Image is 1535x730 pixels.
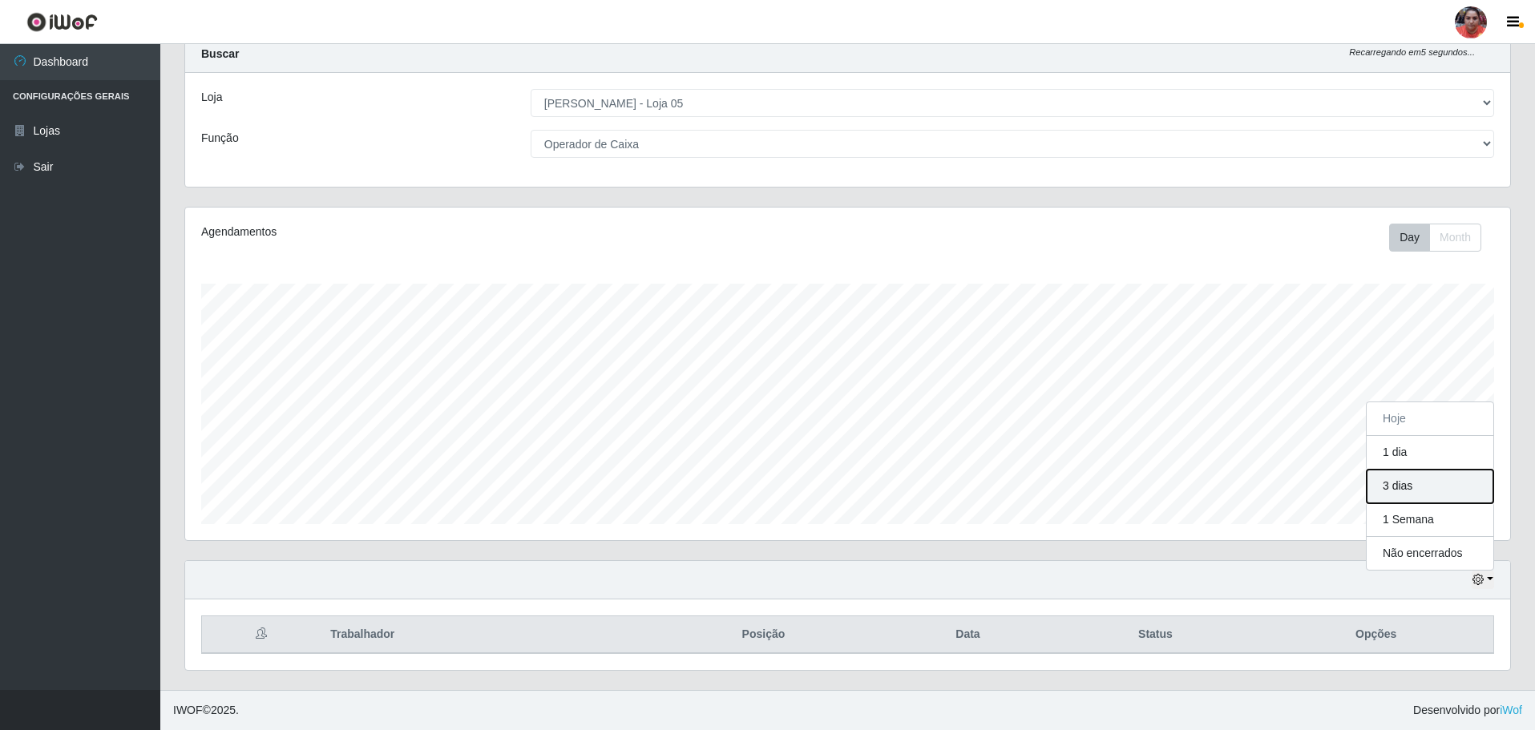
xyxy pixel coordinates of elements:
button: 1 dia [1367,436,1493,470]
th: Trabalhador [321,616,643,654]
a: iWof [1500,704,1522,716]
th: Opções [1258,616,1493,654]
button: 1 Semana [1367,503,1493,537]
strong: Buscar [201,47,239,60]
th: Status [1052,616,1258,654]
th: Data [884,616,1052,654]
label: Loja [201,89,222,106]
img: CoreUI Logo [26,12,98,32]
button: Month [1429,224,1481,252]
button: Day [1389,224,1430,252]
div: Agendamentos [201,224,726,240]
th: Posição [643,616,883,654]
span: © 2025 . [173,702,239,719]
label: Função [201,130,239,147]
button: Hoje [1367,402,1493,436]
span: Desenvolvido por [1413,702,1522,719]
i: Recarregando em 5 segundos... [1349,47,1475,57]
div: Toolbar with button groups [1389,224,1494,252]
div: First group [1389,224,1481,252]
button: 3 dias [1367,470,1493,503]
span: IWOF [173,704,203,716]
button: Não encerrados [1367,537,1493,570]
